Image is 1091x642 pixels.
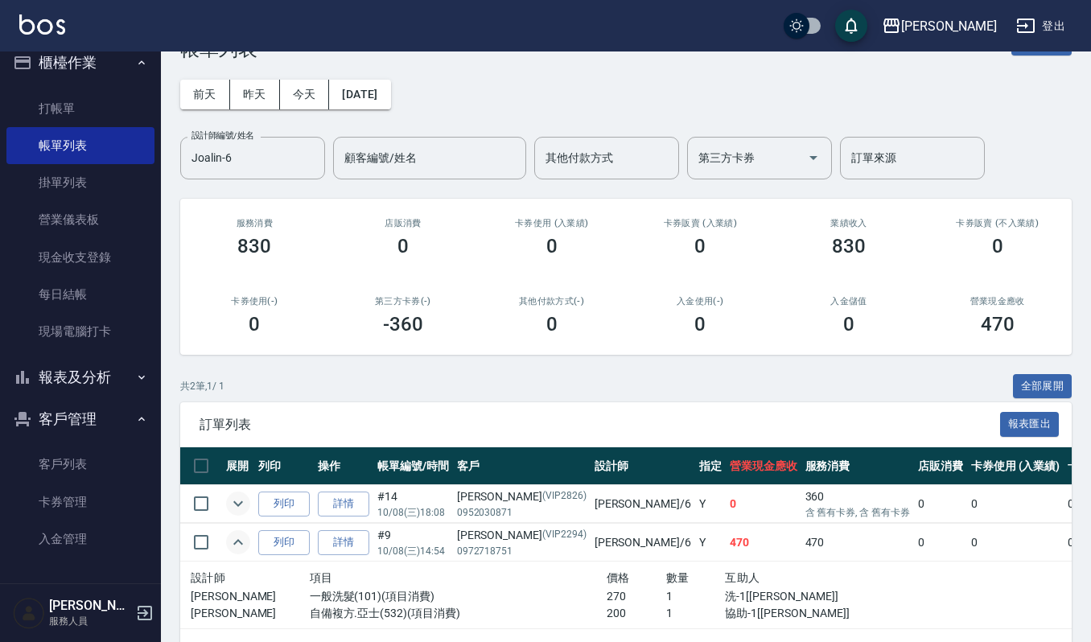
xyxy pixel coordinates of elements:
[967,485,1064,523] td: 0
[6,446,154,483] a: 客戶列表
[726,447,801,485] th: 營業現金應收
[591,524,695,562] td: [PERSON_NAME] /6
[377,505,449,520] p: 10/08 (三) 18:08
[230,80,280,109] button: 昨天
[666,571,690,584] span: 數量
[49,598,131,614] h5: [PERSON_NAME]
[457,544,587,558] p: 0972718751
[280,80,330,109] button: 今天
[6,42,154,84] button: 櫃檯作業
[645,218,755,228] h2: 卡券販賣 (入業績)
[967,524,1064,562] td: 0
[191,588,310,605] p: [PERSON_NAME]
[200,296,310,307] h2: 卡券使用(-)
[6,276,154,313] a: 每日結帳
[992,235,1003,257] h3: 0
[310,571,333,584] span: 項目
[794,218,904,228] h2: 業績收入
[832,235,866,257] h3: 830
[254,447,314,485] th: 列印
[1000,412,1060,437] button: 報表匯出
[725,588,903,605] p: 洗-1[[PERSON_NAME]]
[180,379,224,393] p: 共 2 筆, 1 / 1
[607,588,666,605] p: 270
[496,218,607,228] h2: 卡券使用 (入業績)
[6,239,154,276] a: 現金收支登錄
[6,164,154,201] a: 掛單列表
[226,530,250,554] button: expand row
[901,16,997,36] div: [PERSON_NAME]
[591,485,695,523] td: [PERSON_NAME] /6
[967,447,1064,485] th: 卡券使用 (入業績)
[457,488,587,505] div: [PERSON_NAME]
[377,544,449,558] p: 10/08 (三) 14:54
[180,80,230,109] button: 前天
[666,605,726,622] p: 1
[695,485,726,523] td: Y
[6,90,154,127] a: 打帳單
[6,356,154,398] button: 報表及分析
[914,524,967,562] td: 0
[801,447,914,485] th: 服務消費
[258,492,310,516] button: 列印
[222,447,254,485] th: 展開
[835,10,867,42] button: save
[348,296,459,307] h2: 第三方卡券(-)
[546,313,558,335] h3: 0
[801,145,826,171] button: Open
[666,588,726,605] p: 1
[542,488,587,505] p: (VIP2826)
[914,447,967,485] th: 店販消費
[981,313,1015,335] h3: 470
[6,398,154,440] button: 客戶管理
[373,447,453,485] th: 帳單編號/時間
[318,492,369,516] a: 詳情
[942,296,1052,307] h2: 營業現金應收
[725,605,903,622] p: 協助-1[[PERSON_NAME]]
[373,524,453,562] td: #9
[237,235,271,257] h3: 830
[200,417,1000,433] span: 訂單列表
[607,571,630,584] span: 價格
[397,235,409,257] h3: 0
[805,505,910,520] p: 含 舊有卡券, 含 舊有卡券
[942,218,1052,228] h2: 卡券販賣 (不入業績)
[6,201,154,238] a: 營業儀表板
[914,485,967,523] td: 0
[843,313,854,335] h3: 0
[546,235,558,257] h3: 0
[226,492,250,516] button: expand row
[801,524,914,562] td: 470
[725,571,760,584] span: 互助人
[695,524,726,562] td: Y
[645,296,755,307] h2: 入金使用(-)
[591,447,695,485] th: 設計師
[310,588,607,605] p: 一般洗髮(101)(項目消費)
[875,10,1003,43] button: [PERSON_NAME]
[191,571,225,584] span: 設計師
[1000,416,1060,431] a: 報表匯出
[1010,11,1072,41] button: 登出
[49,614,131,628] p: 服務人員
[794,296,904,307] h2: 入金儲值
[6,127,154,164] a: 帳單列表
[6,313,154,350] a: 現場電腦打卡
[457,527,587,544] div: [PERSON_NAME]
[695,447,726,485] th: 指定
[373,485,453,523] td: #14
[191,605,310,622] p: [PERSON_NAME]
[249,313,260,335] h3: 0
[453,447,591,485] th: 客戶
[258,530,310,555] button: 列印
[542,527,587,544] p: (VIP2294)
[13,597,45,629] img: Person
[314,447,373,485] th: 操作
[310,605,607,622] p: 自備複方.亞士(532)(項目消費)
[694,235,706,257] h3: 0
[1013,374,1072,399] button: 全部展開
[496,296,607,307] h2: 其他付款方式(-)
[726,485,801,523] td: 0
[318,530,369,555] a: 詳情
[329,80,390,109] button: [DATE]
[801,485,914,523] td: 360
